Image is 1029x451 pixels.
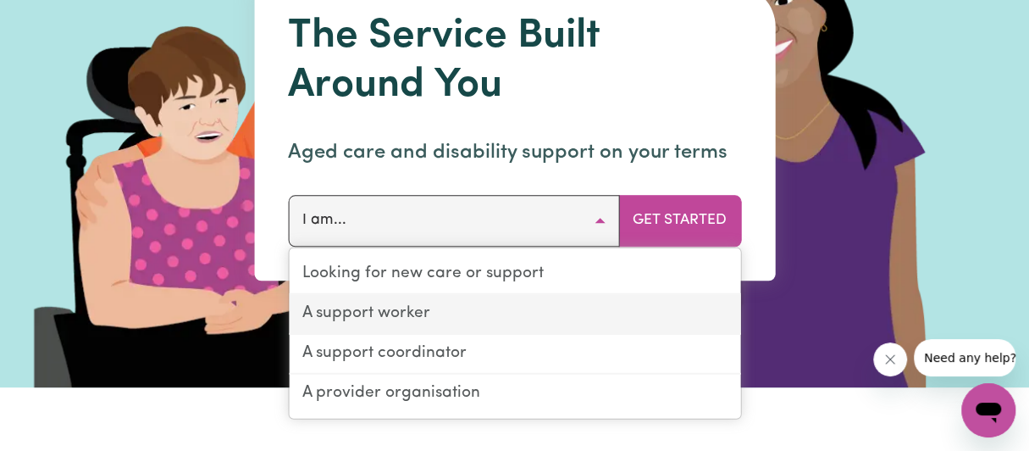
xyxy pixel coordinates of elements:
div: I am... [288,248,741,420]
iframe: Close message [873,342,907,376]
a: A support worker [289,295,740,335]
button: I am... [288,195,619,246]
h1: The Service Built Around You [288,13,741,110]
a: A provider organisation [289,374,740,412]
a: Looking for new care or support [289,255,740,295]
iframe: Button to launch messaging window [961,383,1015,437]
button: Get Started [618,195,741,246]
p: Aged care and disability support on your terms [288,137,741,168]
span: Need any help? [10,12,102,25]
a: A support coordinator [289,334,740,374]
iframe: Message from company [914,339,1015,376]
